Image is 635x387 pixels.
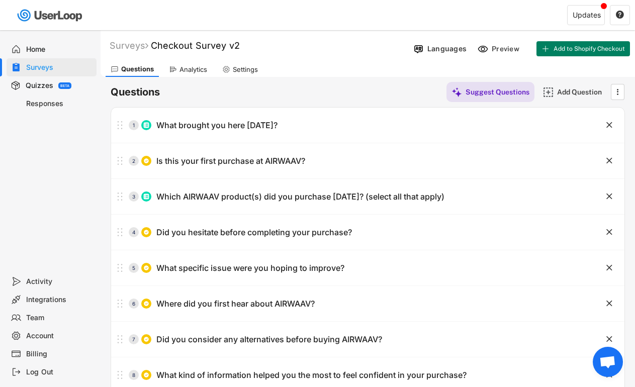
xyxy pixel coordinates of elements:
button: Add to Shopify Checkout [536,41,630,56]
div: Where did you first hear about AIRWAAV? [156,299,315,309]
div: Did you hesitate before completing your purchase? [156,227,352,238]
div: Preview [492,44,522,53]
div: Did you consider any alternatives before buying AIRWAAV? [156,334,382,345]
div: Activity [26,277,93,286]
font: Checkout Survey v2 [151,40,240,51]
div: Responses [26,99,93,109]
div: What kind of information helped you the most to feel confident in your purchase? [156,370,467,380]
button:  [604,370,614,380]
img: MagicMajor%20%28Purple%29.svg [451,87,462,98]
button:  [612,84,622,100]
div: 4 [129,230,139,235]
text:  [606,191,612,202]
text:  [606,155,612,166]
img: CircleTickMinorWhite.svg [143,372,149,378]
text:  [606,120,612,130]
div: Languages [427,44,467,53]
div: Home [26,45,93,54]
img: AddMajor.svg [543,87,554,98]
img: userloop-logo-01.svg [15,5,86,26]
div: Team [26,313,93,323]
button:  [604,299,614,309]
div: 2 [129,158,139,163]
text:  [617,86,619,97]
button:  [604,263,614,273]
div: What specific issue were you hoping to improve? [156,263,344,273]
div: Suggest Questions [466,87,529,96]
img: CircleTickMinorWhite.svg [143,301,149,307]
div: Questions [121,65,154,73]
div: Open chat [593,347,623,377]
div: Integrations [26,295,93,305]
div: BETA [60,84,69,87]
button:  [615,11,624,20]
button:  [604,227,614,237]
div: Account [26,331,93,341]
div: 3 [129,194,139,199]
img: CircleTickMinorWhite.svg [143,336,149,342]
img: CircleTickMinorWhite.svg [143,229,149,235]
div: Updates [573,12,601,19]
div: Log Out [26,367,93,377]
text:  [606,334,612,344]
div: 5 [129,265,139,270]
div: 1 [129,123,139,128]
img: ListMajor.svg [143,193,149,200]
div: What brought you here [DATE]? [156,120,278,131]
div: Is this your first purchase at AIRWAAV? [156,156,305,166]
div: Analytics [179,65,207,74]
text:  [616,10,624,19]
div: 7 [129,337,139,342]
img: CircleTickMinorWhite.svg [143,265,149,271]
text:  [606,262,612,273]
img: ListMajor.svg [143,122,149,128]
img: CircleTickMinorWhite.svg [143,158,149,164]
button:  [604,156,614,166]
h6: Questions [111,85,160,99]
div: Billing [26,349,93,359]
img: Language%20Icon.svg [413,44,424,54]
div: 8 [129,372,139,377]
div: 6 [129,301,139,306]
div: Quizzes [26,81,53,90]
div: Surveys [110,40,148,51]
div: Surveys [26,63,93,72]
span: Add to Shopify Checkout [554,46,625,52]
button:  [604,120,614,130]
div: Settings [233,65,258,74]
button:  [604,191,614,202]
button:  [604,334,614,344]
text:  [606,227,612,237]
div: Which AIRWAAV product(s) did you purchase [DATE]? (select all that apply) [156,191,444,202]
div: Add Question [557,87,607,96]
text:  [606,298,612,309]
